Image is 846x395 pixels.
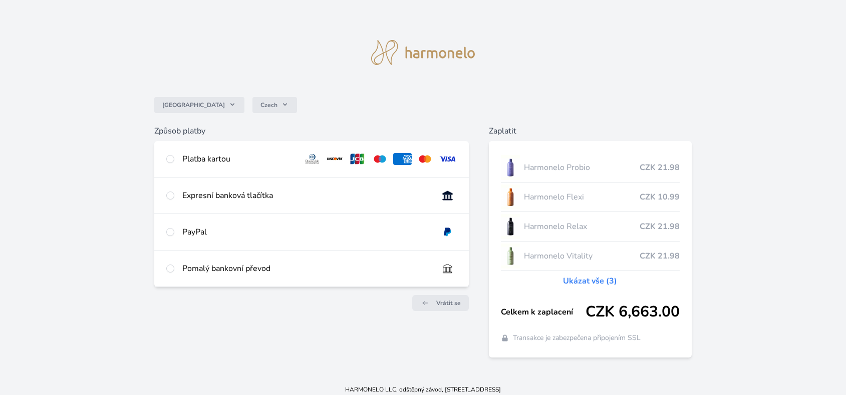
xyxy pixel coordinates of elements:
[501,306,586,318] span: Celkem k zaplacení
[154,125,469,137] h6: Způsob platby
[640,220,680,232] span: CZK 21.98
[586,303,680,321] span: CZK 6,663.00
[182,153,295,165] div: Platba kartou
[501,214,520,239] img: CLEAN_RELAX_se_stinem_x-lo.jpg
[436,299,461,307] span: Vrátit se
[154,97,244,113] button: [GEOGRAPHIC_DATA]
[524,191,640,203] span: Harmonelo Flexi
[371,40,475,65] img: logo.svg
[162,101,225,109] span: [GEOGRAPHIC_DATA]
[438,226,457,238] img: paypal.svg
[416,153,434,165] img: mc.svg
[524,220,640,232] span: Harmonelo Relax
[640,161,680,173] span: CZK 21.98
[438,189,457,201] img: onlineBanking_CZ.svg
[326,153,344,165] img: discover.svg
[489,125,692,137] h6: Zaplatit
[438,262,457,274] img: bankTransfer_IBAN.svg
[371,153,389,165] img: maestro.svg
[640,191,680,203] span: CZK 10.99
[524,161,640,173] span: Harmonelo Probio
[182,262,430,274] div: Pomalý bankovní převod
[182,189,430,201] div: Expresní banková tlačítka
[563,275,617,287] a: Ukázat vše (3)
[412,295,469,311] a: Vrátit se
[513,333,641,343] span: Transakce je zabezpečena připojením SSL
[260,101,277,109] span: Czech
[524,250,640,262] span: Harmonelo Vitality
[182,226,430,238] div: PayPal
[501,155,520,180] img: CLEAN_PROBIO_se_stinem_x-lo.jpg
[501,243,520,268] img: CLEAN_VITALITY_se_stinem_x-lo.jpg
[640,250,680,262] span: CZK 21.98
[501,184,520,209] img: CLEAN_FLEXI_se_stinem_x-hi_(1)-lo.jpg
[393,153,412,165] img: amex.svg
[348,153,367,165] img: jcb.svg
[438,153,457,165] img: visa.svg
[252,97,297,113] button: Czech
[303,153,322,165] img: diners.svg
